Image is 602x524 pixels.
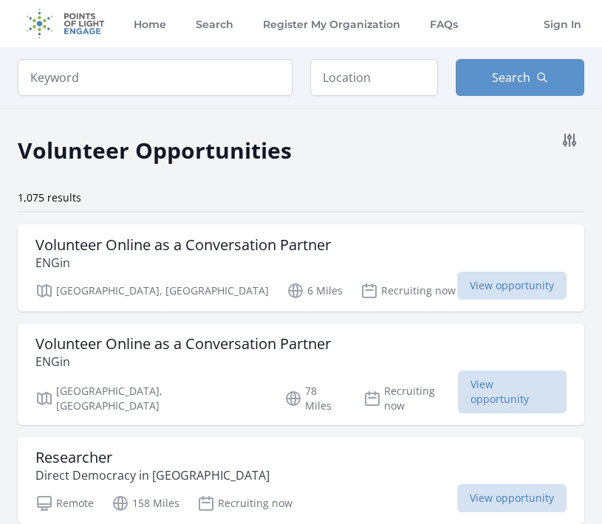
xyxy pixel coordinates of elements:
[35,335,331,353] h3: Volunteer Online as a Conversation Partner
[457,272,567,300] span: View opportunity
[18,190,81,204] span: 1,075 results
[18,59,293,96] input: Keyword
[310,59,439,96] input: Location
[457,484,567,512] span: View opportunity
[492,69,530,86] span: Search
[35,449,270,466] h3: Researcher
[197,494,293,512] p: Recruiting now
[112,494,179,512] p: 158 Miles
[287,282,343,300] p: 6 Miles
[18,134,292,167] h2: Volunteer Opportunities
[18,323,584,425] a: Volunteer Online as a Conversation Partner ENGin [GEOGRAPHIC_DATA], [GEOGRAPHIC_DATA] 78 Miles Re...
[284,384,346,413] p: 78 Miles
[35,353,331,370] p: ENGin
[35,254,331,272] p: ENGin
[363,384,458,413] p: Recruiting now
[35,384,267,413] p: [GEOGRAPHIC_DATA], [GEOGRAPHIC_DATA]
[18,224,584,311] a: Volunteer Online as a Conversation Partner ENGin [GEOGRAPHIC_DATA], [GEOGRAPHIC_DATA] 6 Miles Rec...
[35,282,269,300] p: [GEOGRAPHIC_DATA], [GEOGRAPHIC_DATA]
[458,370,567,413] span: View opportunity
[18,437,584,524] a: Researcher Direct Democracy in [GEOGRAPHIC_DATA] Remote 158 Miles Recruiting now View opportunity
[360,282,456,300] p: Recruiting now
[35,466,270,484] p: Direct Democracy in [GEOGRAPHIC_DATA]
[35,494,94,512] p: Remote
[456,59,584,96] button: Search
[35,236,331,254] h3: Volunteer Online as a Conversation Partner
